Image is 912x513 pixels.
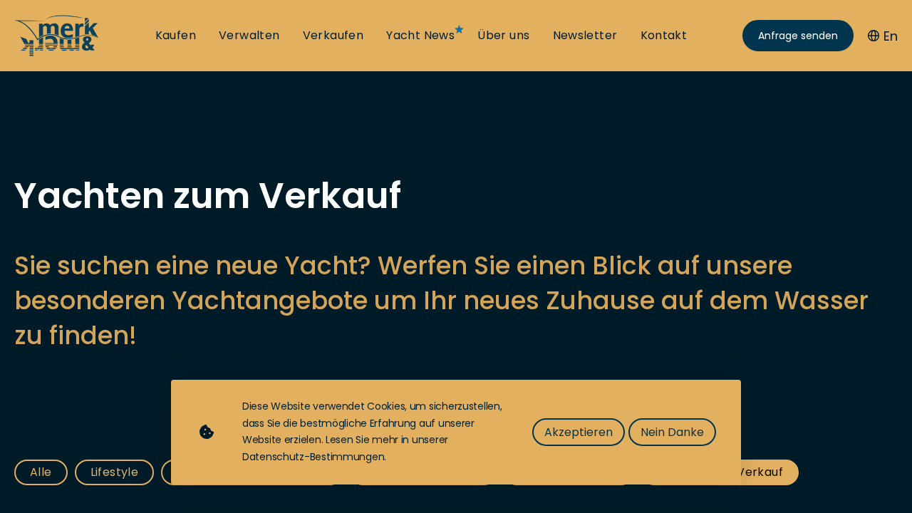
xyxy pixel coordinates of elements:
[242,398,504,466] div: Diese Website verwendet Cookies, um sicherzustellen, dass Sie die bestmögliche Erfahrung auf unse...
[14,460,68,485] a: Alle
[14,178,898,214] h1: Yachten zum Verkauf
[242,450,384,464] a: Datenschutz-Bestimmungen
[75,460,155,485] a: Lifestyle
[14,248,898,353] h2: Sie suchen eine neue Yacht? Werfen Sie einen Blick auf unsere besonderen Yachtangebote um Ihr neu...
[758,28,838,43] span: Anfrage senden
[386,28,455,43] a: Yacht News
[477,28,529,43] a: Über uns
[553,28,618,43] a: Newsletter
[219,28,280,43] a: Verwalten
[155,28,196,43] a: Kaufen
[641,28,688,43] a: Kontakt
[868,26,898,46] button: En
[641,423,704,441] span: Nein Danke
[628,418,716,446] button: Nein Danke
[161,460,343,485] a: Neuigkeiten und Aktuelles
[544,423,613,441] span: Akzeptieren
[532,418,625,446] button: Akzeptieren
[742,20,854,51] a: Anfrage senden
[303,28,364,43] a: Verkaufen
